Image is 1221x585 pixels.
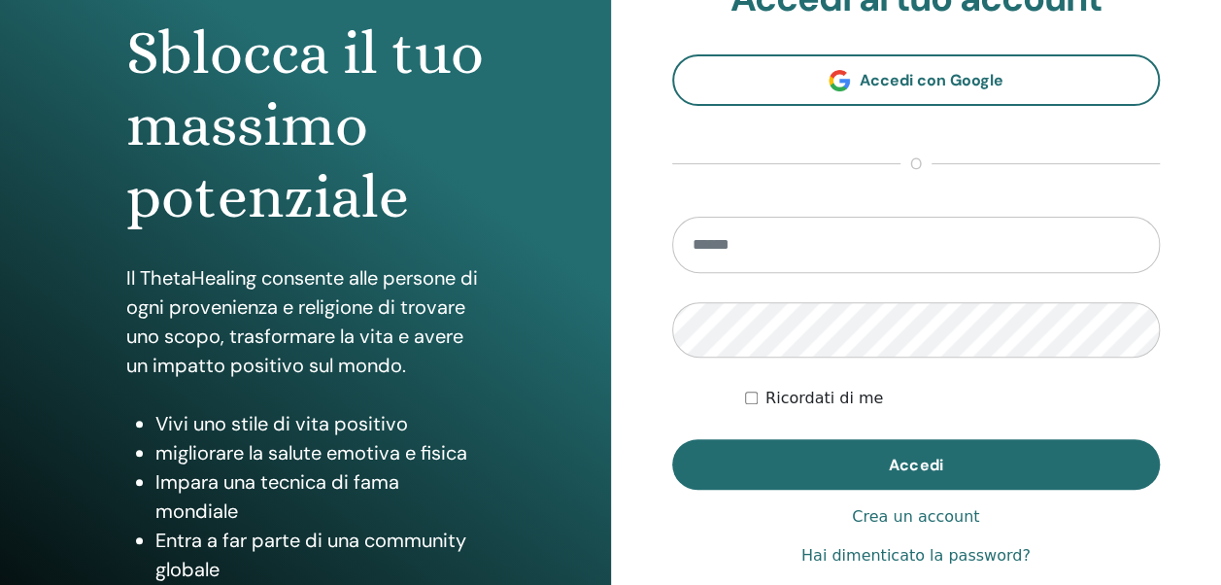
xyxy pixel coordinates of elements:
[852,505,979,529] a: Crea un account
[889,455,942,475] span: Accedi
[672,439,1161,490] button: Accedi
[126,263,485,380] p: Il ThetaHealing consente alle persone di ogni provenienza e religione di trovare uno scopo, trasf...
[126,17,485,234] h1: Sblocca il tuo massimo potenziale
[765,387,883,410] label: Ricordati di me
[801,544,1031,568] a: Hai dimenticato la password?
[672,54,1161,106] a: Accedi con Google
[900,153,932,176] span: o
[155,438,485,467] li: migliorare la salute emotiva e fisica
[155,526,485,584] li: Entra a far parte di una community globale
[745,387,1160,410] div: Keep me authenticated indefinitely or until I manually logout
[155,409,485,438] li: Vivi uno stile di vita positivo
[860,70,1003,90] span: Accedi con Google
[155,467,485,526] li: Impara una tecnica di fama mondiale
